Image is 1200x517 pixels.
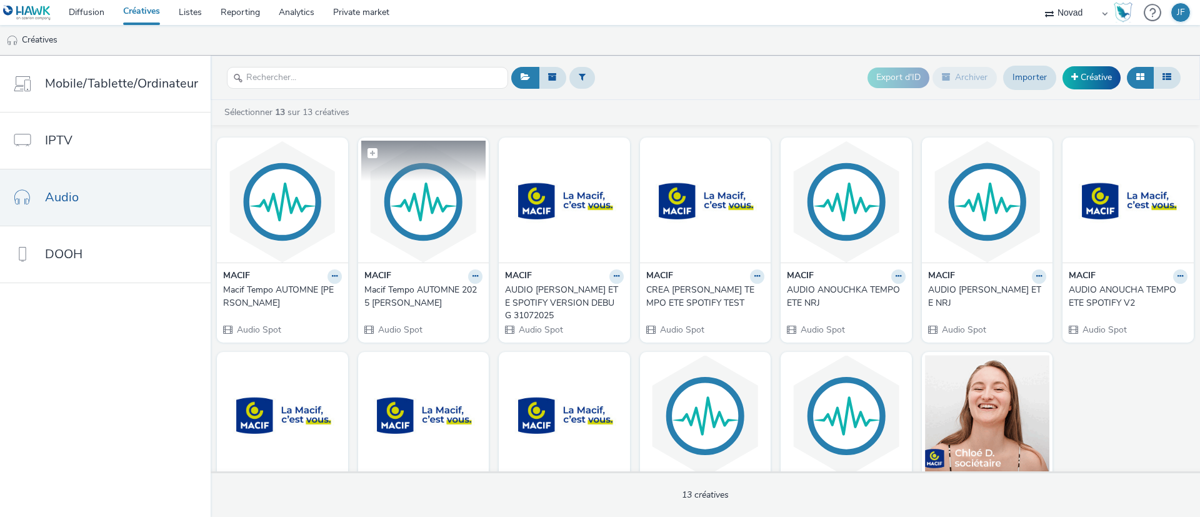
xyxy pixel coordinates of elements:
[1069,284,1187,309] a: AUDIO ANOUCHA TEMPO ETE SPOTIFY V2
[227,67,508,89] input: Rechercher...
[377,324,422,336] span: Audio Spot
[1114,3,1137,23] a: Hawk Academy
[928,284,1047,309] a: AUDIO [PERSON_NAME] ETE NRJ
[505,284,619,322] div: AUDIO [PERSON_NAME] ETE SPOTIFY VERSION DEBUG 31072025
[643,141,768,263] img: CREA CHLOE TEMPO ETE SPOTIFY TEST visual
[928,284,1042,309] div: AUDIO [PERSON_NAME] ETE NRJ
[784,141,909,263] img: AUDIO ANOUCHKA TEMPO ETE NRJ visual
[275,106,285,118] strong: 13
[6,34,19,47] img: audio
[236,324,281,336] span: Audio Spot
[925,141,1050,263] img: AUDIO CHLOE TEMPO ETE NRJ visual
[1066,141,1191,263] img: AUDIO ANOUCHA TEMPO ETE SPOTIFY V2 visual
[1127,67,1154,88] button: Grille
[223,269,250,284] strong: MACIF
[941,324,986,336] span: Audio Spot
[364,269,391,284] strong: MACIF
[1003,66,1056,89] a: Importer
[517,324,563,336] span: Audio Spot
[45,245,82,263] span: DOOH
[925,355,1050,477] img: Audio tempo printemps Chloé Spotify visual
[45,74,198,93] span: Mobile/Tablette/Ordinateur
[867,68,929,88] button: Export d'ID
[220,141,345,263] img: Macif Tempo AUTOMNE Stéphanie visual
[1081,324,1127,336] span: Audio Spot
[3,5,51,21] img: undefined Logo
[1069,269,1096,284] strong: MACIF
[502,141,627,263] img: AUDIO CHLOE TEMPO ETE SPOTIFY VERSION DEBUG 31072025 visual
[787,269,814,284] strong: MACIF
[505,269,532,284] strong: MACIF
[361,355,486,477] img: CREA ANOUCHKA TEMPO ETE visual
[643,355,768,477] img: Test Paula visual
[932,67,997,88] button: Archiver
[223,284,342,309] a: Macif Tempo AUTOMNE [PERSON_NAME]
[1153,67,1181,88] button: Liste
[787,284,906,309] a: AUDIO ANOUCHKA TEMPO ETE NRJ
[505,284,624,322] a: AUDIO [PERSON_NAME] ETE SPOTIFY VERSION DEBUG 31072025
[1062,66,1121,89] a: Créative
[502,355,627,477] img: Macif Tempo Printemps Chloé Spotify V2 visual
[1069,284,1182,309] div: AUDIO ANOUCHA TEMPO ETE SPOTIFY V2
[361,141,486,263] img: Macif Tempo AUTOMNE 2025 Brigitte visual
[45,188,79,206] span: Audio
[1177,3,1185,22] div: JF
[364,284,478,309] div: Macif Tempo AUTOMNE 2025 [PERSON_NAME]
[659,324,704,336] span: Audio Spot
[223,106,354,118] a: Sélectionner sur 13 créatives
[928,269,955,284] strong: MACIF
[223,284,337,309] div: Macif Tempo AUTOMNE [PERSON_NAME]
[364,284,483,309] a: Macif Tempo AUTOMNE 2025 [PERSON_NAME]
[646,284,765,309] a: CREA [PERSON_NAME] TEMPO ETE SPOTIFY TEST
[220,355,345,477] img: AUDIO CHLOE TEMPO ETE SPOTIFY V2 visual
[799,324,845,336] span: Audio Spot
[784,355,909,477] img: Audio Macif test visual
[1114,3,1132,23] img: Hawk Academy
[45,131,72,149] span: IPTV
[646,269,673,284] strong: MACIF
[682,489,729,501] span: 13 créatives
[646,284,760,309] div: CREA [PERSON_NAME] TEMPO ETE SPOTIFY TEST
[787,284,901,309] div: AUDIO ANOUCHKA TEMPO ETE NRJ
